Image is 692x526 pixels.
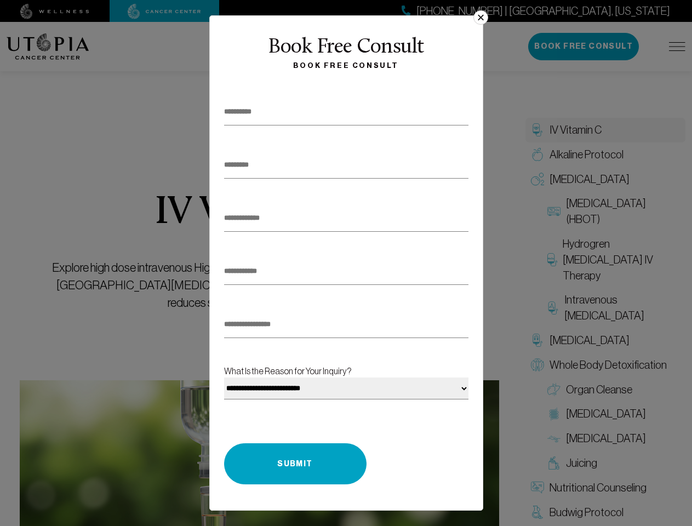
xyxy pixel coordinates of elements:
[221,36,471,59] div: Book Free Consult
[224,443,367,484] button: Submit
[473,10,488,25] button: ×
[224,378,468,399] select: What Is the Reason for Your Inquiry?
[224,364,468,417] label: What Is the Reason for Your Inquiry?
[221,59,471,72] div: Book Free Consult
